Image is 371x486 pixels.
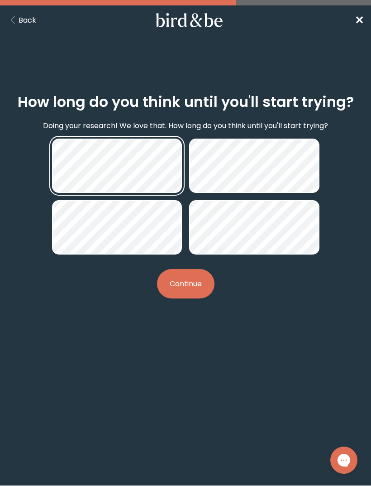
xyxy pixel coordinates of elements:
button: Continue [157,269,214,298]
h2: How long do you think until you'll start trying? [18,91,354,113]
p: Doing your research! We love that. How long do you think until you'll start trying? [43,120,328,131]
span: ✕ [355,13,364,28]
iframe: Gorgias live chat messenger [326,443,362,477]
a: ✕ [355,12,364,28]
button: Back Button [7,14,36,26]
